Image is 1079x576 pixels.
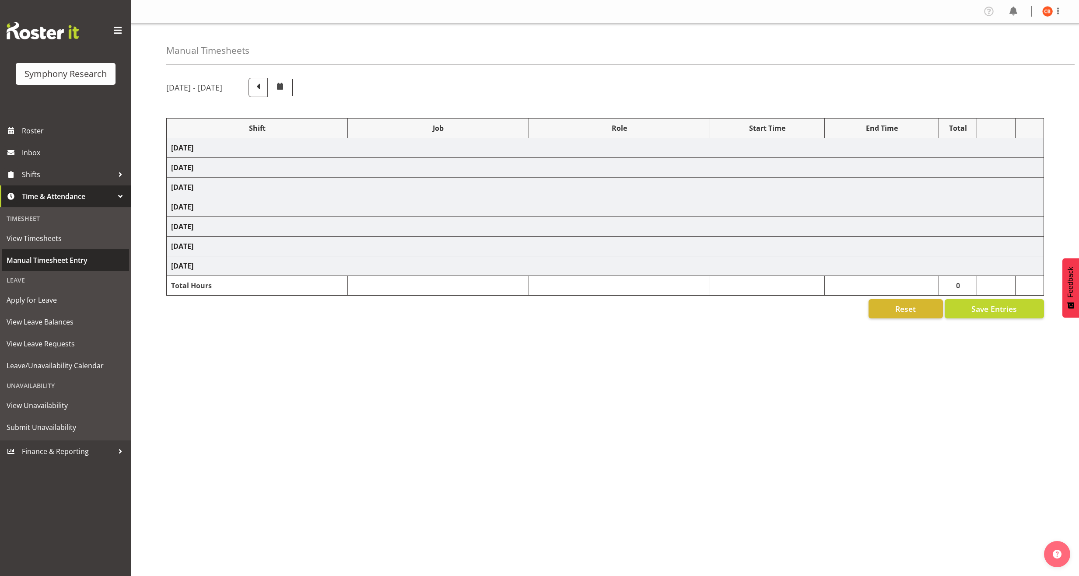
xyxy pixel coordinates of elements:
[25,67,107,80] div: Symphony Research
[7,22,79,39] img: Rosterit website logo
[22,168,114,181] span: Shifts
[2,271,129,289] div: Leave
[167,256,1044,276] td: [DATE]
[22,146,127,159] span: Inbox
[829,123,935,133] div: End Time
[171,123,343,133] div: Shift
[7,421,125,434] span: Submit Unavailability
[7,399,125,412] span: View Unavailability
[2,249,129,271] a: Manual Timesheet Entry
[22,190,114,203] span: Time & Attendance
[971,303,1017,314] span: Save Entries
[167,158,1044,178] td: [DATE]
[167,178,1044,197] td: [DATE]
[22,124,127,137] span: Roster
[869,299,943,318] button: Reset
[7,293,125,307] span: Apply for Leave
[939,276,977,296] td: 0
[2,394,129,416] a: View Unavailability
[22,445,114,458] span: Finance & Reporting
[167,197,1044,217] td: [DATE]
[166,45,249,56] h4: Manual Timesheets
[167,237,1044,256] td: [DATE]
[943,123,972,133] div: Total
[1062,258,1079,318] button: Feedback - Show survey
[1053,550,1061,559] img: help-xxl-2.png
[352,123,524,133] div: Job
[2,416,129,438] a: Submit Unavailability
[7,254,125,267] span: Manual Timesheet Entry
[7,359,125,372] span: Leave/Unavailability Calendar
[2,377,129,394] div: Unavailability
[2,209,129,227] div: Timesheet
[2,289,129,311] a: Apply for Leave
[1067,267,1075,297] span: Feedback
[167,217,1044,237] td: [DATE]
[7,232,125,245] span: View Timesheets
[1042,6,1053,17] img: chelsea-bartlett11426.jpg
[7,337,125,350] span: View Leave Requests
[7,315,125,328] span: View Leave Balances
[2,227,129,249] a: View Timesheets
[895,303,916,314] span: Reset
[945,299,1044,318] button: Save Entries
[167,138,1044,158] td: [DATE]
[167,276,348,296] td: Total Hours
[2,355,129,377] a: Leave/Unavailability Calendar
[2,311,129,333] a: View Leave Balances
[533,123,705,133] div: Role
[715,123,820,133] div: Start Time
[166,83,222,92] h5: [DATE] - [DATE]
[2,333,129,355] a: View Leave Requests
